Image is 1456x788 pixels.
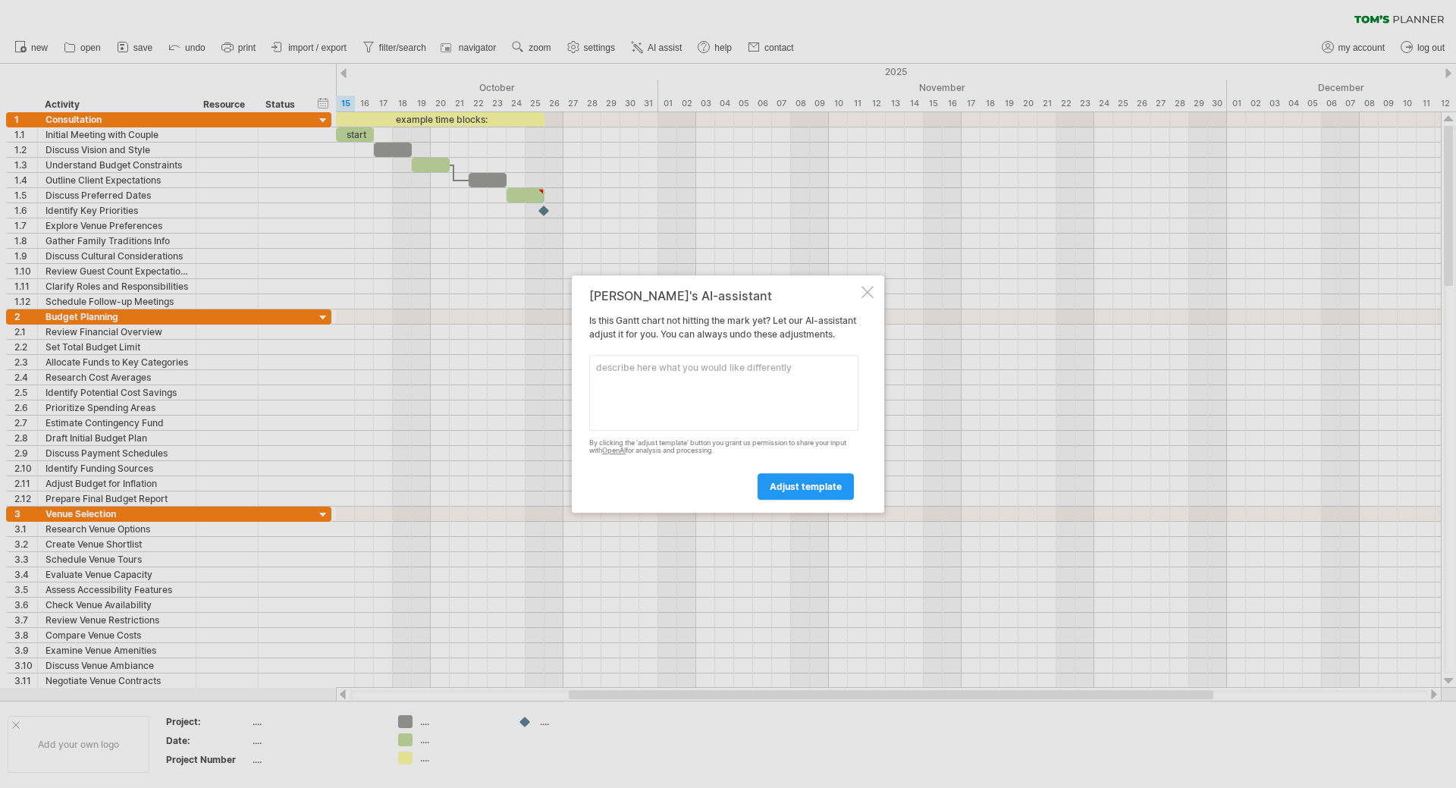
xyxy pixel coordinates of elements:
div: Is this Gantt chart not hitting the mark yet? Let our AI-assistant adjust it for you. You can alw... [589,289,858,500]
div: By clicking the 'adjust template' button you grant us permission to share your input with for ana... [589,439,858,456]
a: OpenAI [602,447,626,455]
div: [PERSON_NAME]'s AI-assistant [589,289,858,303]
a: adjust template [758,473,854,500]
span: adjust template [770,481,842,492]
